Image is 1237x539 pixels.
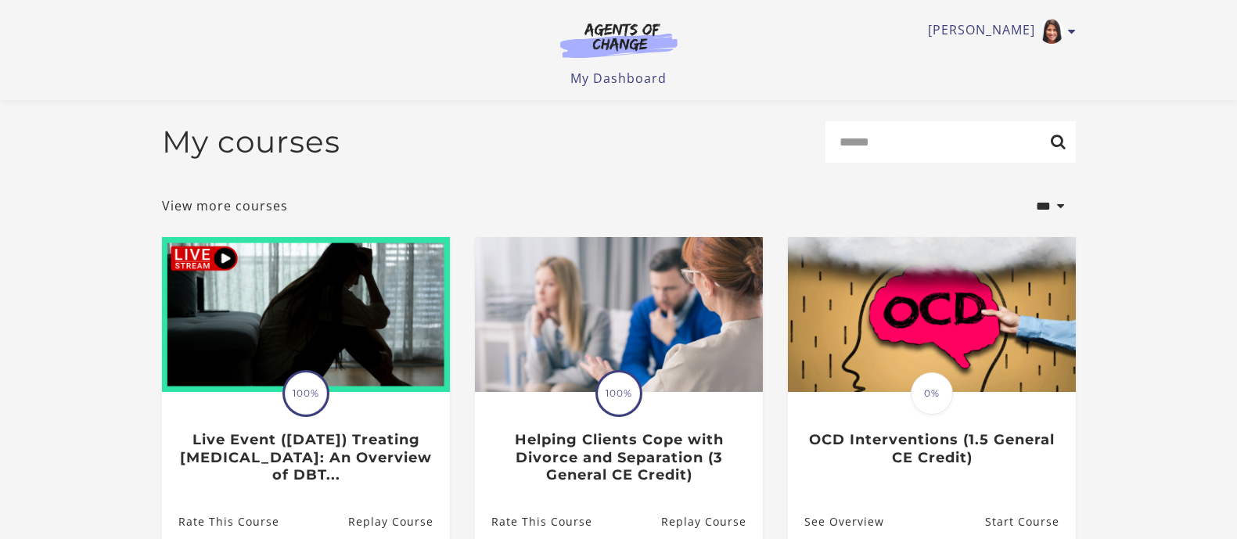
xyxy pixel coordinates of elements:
a: Toggle menu [928,19,1068,44]
h2: My courses [162,124,340,160]
h3: Helping Clients Cope with Divorce and Separation (3 General CE Credit) [491,431,746,484]
span: 0% [911,372,953,415]
h3: OCD Interventions (1.5 General CE Credit) [804,431,1059,466]
span: 100% [598,372,640,415]
a: My Dashboard [570,70,667,87]
a: View more courses [162,196,288,215]
img: Agents of Change Logo [544,22,694,58]
h3: Live Event ([DATE]) Treating [MEDICAL_DATA]: An Overview of DBT... [178,431,433,484]
span: 100% [285,372,327,415]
